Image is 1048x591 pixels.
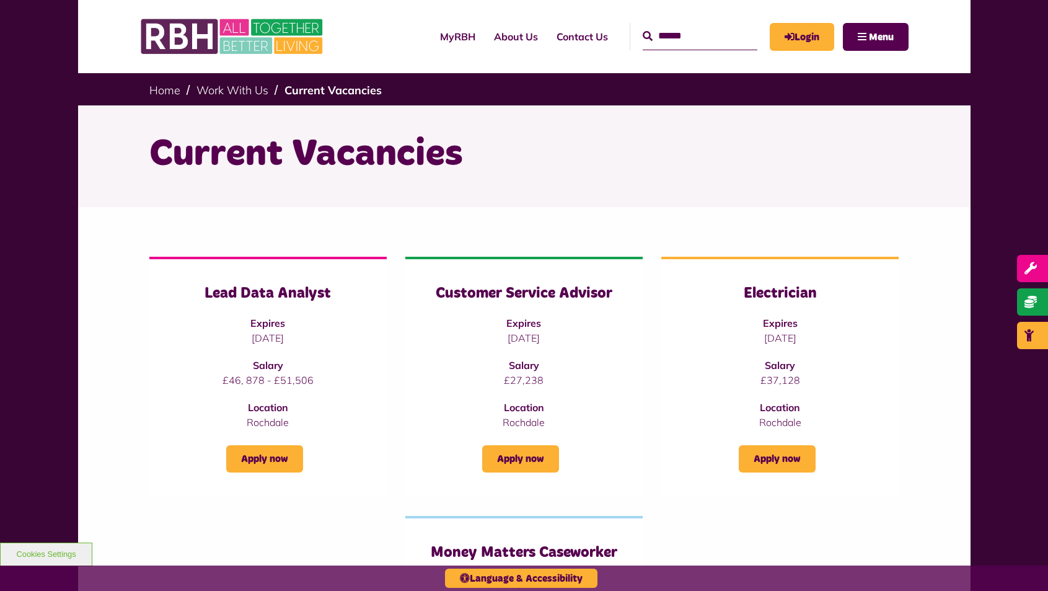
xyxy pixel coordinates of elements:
a: Apply now [482,445,559,473]
strong: Salary [765,359,795,371]
a: MyRBH [770,23,834,51]
p: £27,238 [430,373,618,388]
h1: Current Vacancies [149,130,899,179]
a: Contact Us [547,20,617,53]
h3: Customer Service Advisor [430,284,618,303]
a: Apply now [226,445,303,473]
strong: Location [760,401,800,414]
p: [DATE] [430,331,618,345]
a: Home [149,83,180,97]
a: MyRBH [431,20,485,53]
p: [DATE] [174,331,362,345]
iframe: Netcall Web Assistant for live chat [992,535,1048,591]
button: Navigation [843,23,909,51]
strong: Location [248,401,288,414]
p: £37,128 [686,373,874,388]
strong: Salary [509,359,539,371]
h3: Lead Data Analyst [174,284,362,303]
span: Menu [869,32,894,42]
a: About Us [485,20,547,53]
a: Current Vacancies [284,83,382,97]
strong: Salary [253,359,283,371]
strong: Expires [250,317,285,329]
p: [DATE] [686,331,874,345]
strong: Location [504,401,544,414]
strong: Expires [506,317,541,329]
p: Rochdale [430,415,618,430]
p: Rochdale [174,415,362,430]
img: RBH [140,12,326,61]
p: £46, 878 - £51,506 [174,373,362,388]
strong: Expires [763,317,798,329]
h3: Money Matters Caseworker [430,543,618,562]
a: Apply now [739,445,816,473]
button: Language & Accessibility [445,569,597,588]
p: Rochdale [686,415,874,430]
h3: Electrician [686,284,874,303]
a: Work With Us [196,83,268,97]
